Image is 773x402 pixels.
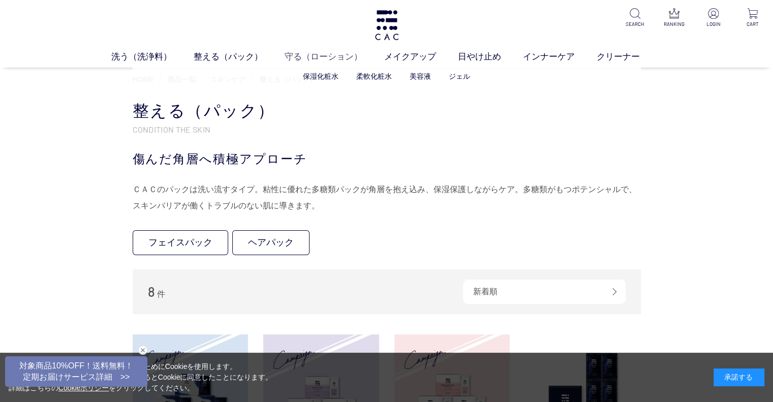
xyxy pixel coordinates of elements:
[133,124,641,135] p: CONDITION THE SKIN
[740,8,765,28] a: CART
[714,368,764,386] div: 承諾する
[623,20,647,28] p: SEARCH
[133,150,641,168] div: 傷んだ角層へ積極アプローチ
[410,72,431,80] a: 美容液
[458,50,523,64] a: 日やけ止め
[740,20,765,28] p: CART
[356,72,392,80] a: 柔軟化粧水
[463,280,626,304] div: 新着順
[133,230,228,255] a: フェイスパック
[523,50,597,64] a: インナーケア
[701,20,726,28] p: LOGIN
[662,8,687,28] a: RANKING
[285,50,384,64] a: 守る（ローション）
[662,20,687,28] p: RANKING
[111,50,194,64] a: 洗う（洗浄料）
[232,230,310,255] a: ヘアパック
[194,50,285,64] a: 整える（パック）
[597,50,662,64] a: クリーナー
[701,8,726,28] a: LOGIN
[133,181,641,214] div: ＣＡＣのパックは洗い流すタイプ。粘性に優れた多糖類パックが角層を抱え込み、保湿保護しながらケア。多糖類がもつポテンシャルで、スキンバリアが働くトラブルのない肌に導きます。
[374,10,400,40] img: logo
[303,72,338,80] a: 保湿化粧水
[133,100,641,122] h1: 整える（パック）
[384,50,458,64] a: メイクアップ
[449,72,470,80] a: ジェル
[157,290,165,298] span: 件
[148,284,155,299] span: 8
[623,8,647,28] a: SEARCH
